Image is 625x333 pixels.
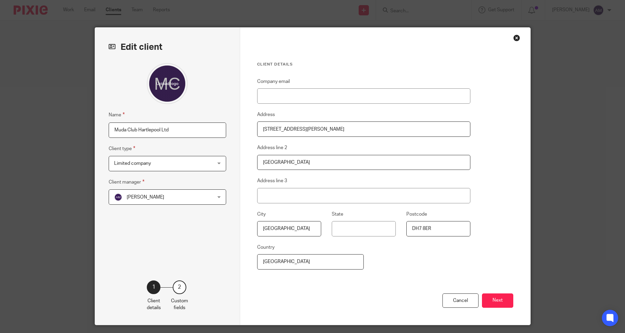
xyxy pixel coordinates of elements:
[406,211,427,218] label: Postcode
[442,293,479,308] div: Cancel
[257,111,275,118] label: Address
[257,144,287,151] label: Address line 2
[171,298,188,312] p: Custom fields
[332,211,343,218] label: State
[257,177,287,184] label: Address line 3
[147,298,161,312] p: Client details
[114,193,122,201] img: svg%3E
[257,211,266,218] label: City
[127,195,164,200] span: [PERSON_NAME]
[109,178,144,186] label: Client manager
[109,41,226,53] h2: Edit client
[147,280,160,294] div: 1
[257,62,471,67] h3: Client details
[114,161,151,166] span: Limited company
[257,244,275,251] label: Country
[513,34,520,41] div: Close this dialog window
[109,145,135,153] label: Client type
[173,280,186,294] div: 2
[257,78,290,85] label: Company email
[482,293,513,308] button: Next
[109,111,125,119] label: Name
